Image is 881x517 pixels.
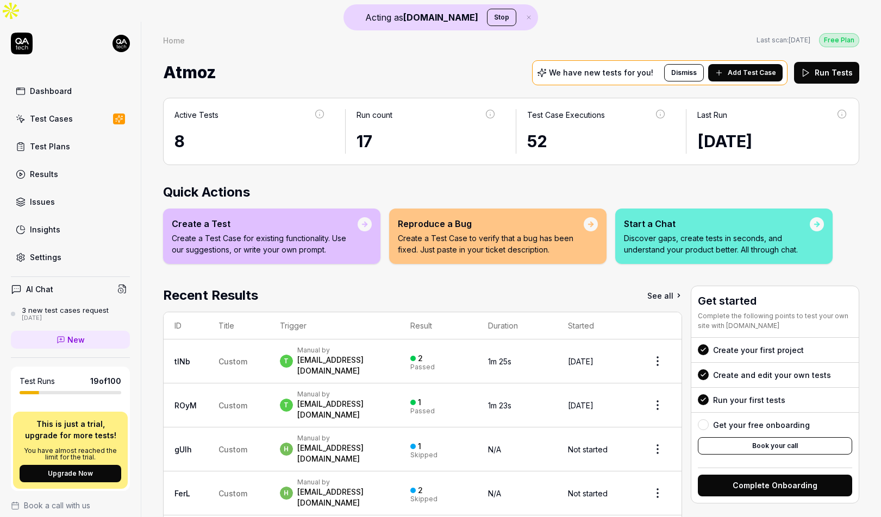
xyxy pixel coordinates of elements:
[174,357,190,366] a: tINb
[357,109,392,121] div: Run count
[218,357,247,366] span: Custom
[398,232,584,255] p: Create a Test Case to verify that a bug has been fixed. Just paste in your ticket description.
[26,283,53,295] h4: AI Chat
[297,434,389,443] div: Manual by
[789,36,810,44] time: [DATE]
[713,344,804,356] div: Create your first project
[11,306,130,322] a: 3 new test cases request[DATE]
[297,346,389,355] div: Manual by
[698,311,852,331] div: Complete the following points to test your own site with [DOMAIN_NAME]
[713,419,810,431] div: Get your free onboarding
[113,35,130,52] img: 7ccf6c19-61ad-4a6c-8811-018b02a1b829.jpg
[557,312,634,339] th: Started
[568,357,593,366] time: [DATE]
[757,35,810,45] span: Last scan:
[557,471,634,515] td: Not started
[357,129,496,154] div: 17
[280,355,293,368] span: t
[20,465,121,482] button: Upgrade Now
[708,64,783,81] button: Add Test Case
[22,314,109,322] div: [DATE]
[297,399,389,420] div: [EMAIL_ADDRESS][DOMAIN_NAME]
[487,9,516,26] button: Stop
[527,129,667,154] div: 52
[399,312,477,339] th: Result
[20,376,55,386] h5: Test Runs
[280,487,293,500] span: h
[297,355,389,376] div: [EMAIL_ADDRESS][DOMAIN_NAME]
[11,163,130,185] a: Results
[713,394,785,406] div: Run your first tests
[208,312,269,339] th: Title
[697,131,752,151] time: [DATE]
[30,196,55,207] div: Issues
[398,217,584,230] div: Reproduce a Bug
[410,452,438,458] div: Skipped
[488,357,511,366] time: 1m 25s
[218,489,247,498] span: Custom
[30,113,73,124] div: Test Cases
[90,375,121,387] span: 19 of 100
[11,219,130,240] a: Insights
[410,496,438,502] div: Skipped
[24,500,90,511] span: Book a call with us
[418,442,421,451] div: 1
[527,109,605,121] div: Test Case Executions
[20,418,121,441] p: This is just a trial, upgrade for more tests!
[30,85,72,97] div: Dashboard
[410,408,435,414] div: Passed
[174,489,190,498] a: FerL
[488,489,501,498] span: N/A
[819,33,859,47] button: Free Plan
[713,369,831,381] div: Create and edit your own tests
[728,68,776,78] span: Add Test Case
[297,487,389,508] div: [EMAIL_ADDRESS][DOMAIN_NAME]
[11,108,130,129] a: Test Cases
[698,475,852,496] button: Complete Onboarding
[172,217,358,230] div: Create a Test
[11,80,130,102] a: Dashboard
[297,390,389,399] div: Manual by
[297,478,389,487] div: Manual by
[549,69,653,77] p: We have new tests for you!
[11,247,130,268] a: Settings
[418,398,421,407] div: 1
[794,62,859,84] button: Run Tests
[174,109,218,121] div: Active Tests
[698,437,852,455] button: Book your call
[624,217,810,230] div: Start a Chat
[418,354,423,363] div: 2
[757,35,810,45] button: Last scan:[DATE]
[163,58,216,87] span: Atmoz
[163,35,185,46] div: Home
[11,331,130,349] a: New
[624,232,810,255] p: Discover gaps, create tests in seconds, and understand your product better. All through chat.
[218,445,247,454] span: Custom
[30,168,58,180] div: Results
[172,232,358,255] p: Create a Test Case for existing functionality. Use our suggestions, or write your own prompt.
[280,443,293,456] span: h
[269,312,399,339] th: Trigger
[664,64,704,81] button: Dismiss
[174,401,197,410] a: ROyM
[164,312,208,339] th: ID
[647,286,682,305] a: See all
[698,293,852,309] h3: Get started
[30,224,60,235] div: Insights
[11,136,130,157] a: Test Plans
[11,500,130,511] a: Book a call with us
[163,182,859,202] h2: Quick Actions
[11,191,130,212] a: Issues
[557,427,634,471] td: Not started
[174,445,192,454] a: gUlh
[218,401,247,410] span: Custom
[477,312,557,339] th: Duration
[418,486,423,495] div: 2
[67,334,85,345] span: New
[297,443,389,464] div: [EMAIL_ADDRESS][DOMAIN_NAME]
[488,445,501,454] span: N/A
[280,399,293,412] span: t
[410,364,435,370] div: Passed
[30,141,70,152] div: Test Plans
